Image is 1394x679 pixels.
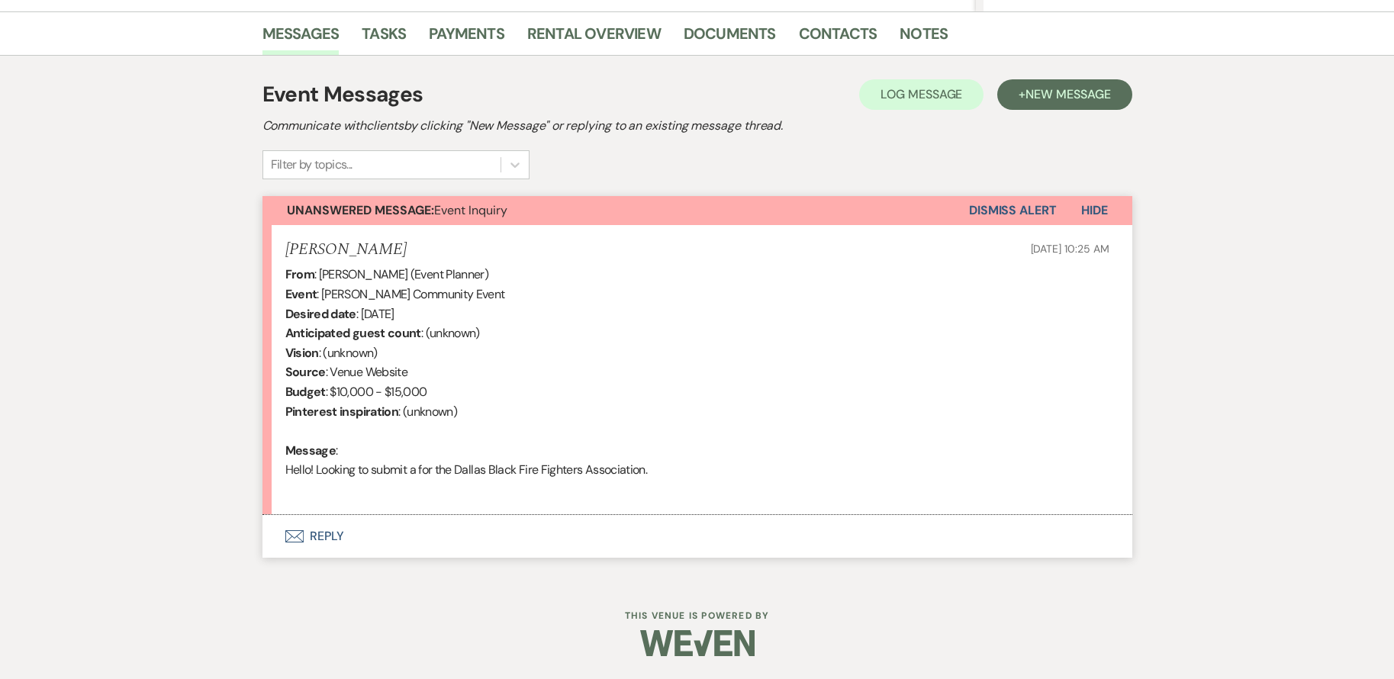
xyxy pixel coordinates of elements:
b: Pinterest inspiration [285,404,399,420]
span: Event Inquiry [287,202,507,218]
div: Filter by topics... [271,156,353,174]
a: Rental Overview [527,21,661,55]
b: Message [285,442,336,459]
span: Hide [1081,202,1108,218]
b: Source [285,364,326,380]
b: Vision [285,345,319,361]
b: Anticipated guest count [285,325,421,341]
a: Payments [429,21,504,55]
h2: Communicate with clients by clicking "New Message" or replying to an existing message thread. [262,117,1132,135]
button: Hide [1057,196,1132,225]
b: From [285,266,314,282]
span: [DATE] 10:25 AM [1031,242,1109,256]
span: New Message [1025,86,1110,102]
h5: [PERSON_NAME] [285,240,407,259]
strong: Unanswered Message: [287,202,434,218]
button: Reply [262,515,1132,558]
b: Desired date [285,306,356,322]
button: +New Message [997,79,1132,110]
span: Log Message [881,86,962,102]
b: Event [285,286,317,302]
a: Documents [684,21,776,55]
b: Budget [285,384,326,400]
button: Unanswered Message:Event Inquiry [262,196,969,225]
a: Tasks [362,21,406,55]
a: Notes [900,21,948,55]
h1: Event Messages [262,79,423,111]
a: Contacts [799,21,877,55]
img: Weven Logo [640,616,755,670]
a: Messages [262,21,340,55]
div: : [PERSON_NAME] (Event Planner) : [PERSON_NAME] Community Event : [DATE] : (unknown) : (unknown) ... [285,265,1109,499]
button: Dismiss Alert [969,196,1057,225]
button: Log Message [859,79,984,110]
